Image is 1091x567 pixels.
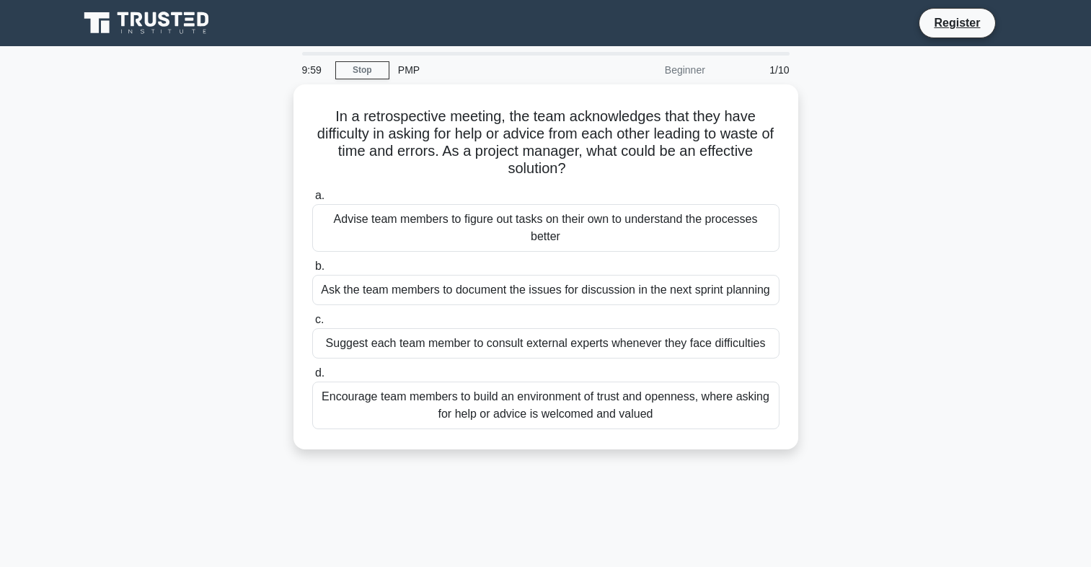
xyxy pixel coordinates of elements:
[312,382,779,429] div: Encourage team members to build an environment of trust and openness, where asking for help or ad...
[312,275,779,305] div: Ask the team members to document the issues for discussion in the next sprint planning
[335,61,389,79] a: Stop
[925,14,989,32] a: Register
[293,56,335,84] div: 9:59
[714,56,798,84] div: 1/10
[315,366,324,379] span: d.
[311,107,781,178] h5: In a retrospective meeting, the team acknowledges that they have difficulty in asking for help or...
[588,56,714,84] div: Beginner
[389,56,588,84] div: PMP
[312,204,779,252] div: Advise team members to figure out tasks on their own to understand the processes better
[315,189,324,201] span: a.
[315,260,324,272] span: b.
[312,328,779,359] div: Suggest each team member to consult external experts whenever they face difficulties
[315,313,324,325] span: c.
